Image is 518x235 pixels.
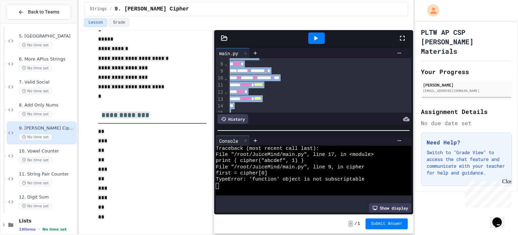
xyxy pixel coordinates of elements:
[3,3,47,43] div: Chat with us now!Close
[19,180,52,186] span: No time set
[19,65,52,71] span: No time set
[421,67,512,76] h2: Your Progress
[423,82,510,88] div: [PERSON_NAME]
[19,134,52,140] span: No time set
[421,107,512,116] h2: Assignment Details
[216,75,224,82] div: 10
[421,119,512,127] div: No due date set
[216,50,241,57] div: main.py
[358,221,360,227] span: 1
[427,149,506,176] p: Switch to "Grade View" to access the chat feature and communicate with your teacher for help and ...
[110,6,112,12] span: /
[19,88,52,94] span: No time set
[420,3,441,18] div: My Account
[369,203,411,213] div: Show display
[19,79,75,85] span: 7. Valid Social
[216,68,224,75] div: 9
[216,146,319,152] span: Traceback (most recent call last):
[38,227,40,232] span: •
[19,171,75,177] span: 11. String Pair Counter
[216,152,374,158] span: File "/root/JuiceMind/main.py", line 17, in <module>
[371,221,403,227] span: Submit Answer
[115,5,189,13] span: 9. Caesar's Cipher
[421,27,512,56] h1: PLTW AP CSP [PERSON_NAME] Materials
[19,148,75,154] span: 10. Vowel Counter
[19,227,36,232] span: 19 items
[366,218,408,229] button: Submit Answer
[216,89,224,96] div: 12
[216,158,304,164] span: print ( cipher("abcdef", 1) )
[19,157,52,163] span: No time set
[216,164,365,170] span: File "/root/JuiceMind/main.py", line 9, in cipher
[90,6,107,12] span: Strings
[109,18,129,27] button: Grade
[218,114,248,124] div: History
[19,42,52,48] span: No time set
[19,194,75,200] span: 12. Digit Sum
[427,138,506,146] h3: Need Help?
[216,82,224,89] div: 11
[423,88,510,93] div: [EMAIL_ADDRESS][DOMAIN_NAME]
[216,136,250,146] div: Console
[354,221,357,227] span: /
[216,170,267,177] span: first = cipher[0]
[19,203,52,209] span: No time set
[19,102,75,108] span: 8. Add Only Nums
[216,96,224,103] div: 13
[19,33,75,39] span: 5. [GEOGRAPHIC_DATA]
[28,8,59,16] span: Back to Teams
[19,56,75,62] span: 6. More APlus Strings
[224,75,228,81] span: Fold line
[224,89,228,95] span: Fold line
[216,61,224,68] div: 8
[42,227,67,232] span: No time set
[462,179,511,207] iframe: chat widget
[216,103,224,110] div: 14
[216,110,224,116] div: 15
[19,218,75,224] span: Lists
[19,125,75,131] span: 9. [PERSON_NAME] Cipher
[84,18,107,27] button: Lesson
[216,137,241,144] div: Console
[224,61,228,67] span: Fold line
[19,111,52,117] span: No time set
[216,177,365,183] span: TypeError: 'function' object is not subscriptable
[490,208,511,228] iframe: chat widget
[216,48,250,58] div: main.py
[348,220,353,227] span: -
[6,5,71,19] button: Back to Teams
